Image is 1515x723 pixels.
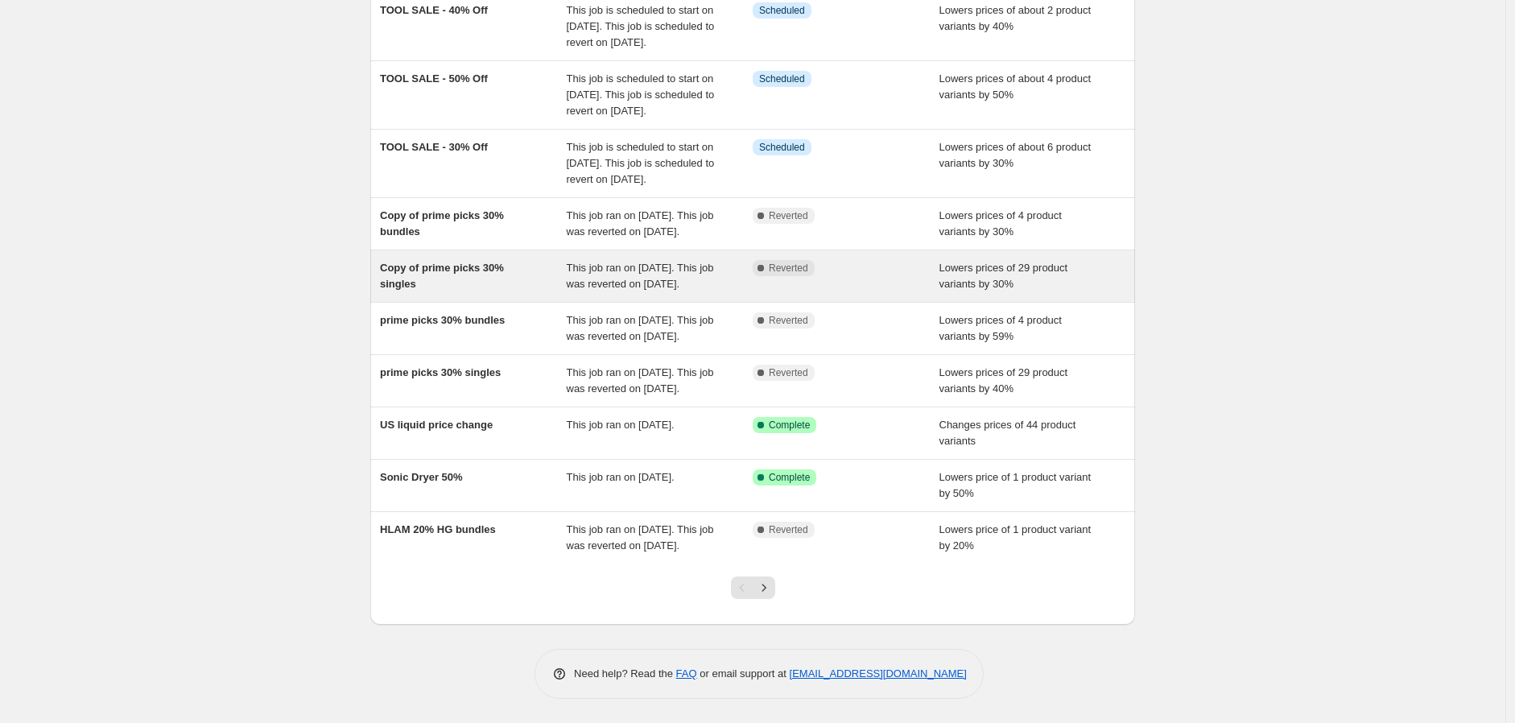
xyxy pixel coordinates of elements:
span: or email support at [697,667,790,680]
span: This job ran on [DATE]. This job was reverted on [DATE]. [567,314,714,342]
span: Changes prices of 44 product variants [939,419,1076,447]
span: This job is scheduled to start on [DATE]. This job is scheduled to revert on [DATE]. [567,141,715,185]
span: Reverted [769,262,808,275]
span: prime picks 30% bundles [380,314,505,326]
span: Lowers price of 1 product variant by 50% [939,471,1092,499]
span: Lowers prices of 4 product variants by 59% [939,314,1062,342]
span: US liquid price change [380,419,493,431]
span: This job ran on [DATE]. This job was reverted on [DATE]. [567,262,714,290]
span: TOOL SALE - 30% Off [380,141,488,153]
span: Scheduled [759,4,805,17]
span: Reverted [769,523,808,536]
span: This job ran on [DATE]. This job was reverted on [DATE]. [567,209,714,238]
span: This job ran on [DATE]. [567,471,675,483]
nav: Pagination [731,576,775,599]
span: Need help? Read the [574,667,676,680]
span: Complete [769,471,810,484]
span: Scheduled [759,141,805,154]
span: prime picks 30% singles [380,366,501,378]
span: This job ran on [DATE]. This job was reverted on [DATE]. [567,523,714,552]
span: This job is scheduled to start on [DATE]. This job is scheduled to revert on [DATE]. [567,4,715,48]
span: Reverted [769,366,808,379]
span: Sonic Dryer 50% [380,471,463,483]
span: Scheduled [759,72,805,85]
span: This job ran on [DATE]. This job was reverted on [DATE]. [567,366,714,395]
span: Lowers prices of 4 product variants by 30% [939,209,1062,238]
span: Lowers prices of about 6 product variants by 30% [939,141,1092,169]
span: Reverted [769,314,808,327]
span: This job is scheduled to start on [DATE]. This job is scheduled to revert on [DATE]. [567,72,715,117]
span: Lowers prices of 29 product variants by 40% [939,366,1068,395]
span: TOOL SALE - 50% Off [380,72,488,85]
span: Lowers prices of about 4 product variants by 50% [939,72,1092,101]
a: [EMAIL_ADDRESS][DOMAIN_NAME] [790,667,967,680]
a: FAQ [676,667,697,680]
span: Lowers prices of 29 product variants by 30% [939,262,1068,290]
span: TOOL SALE - 40% Off [380,4,488,16]
span: Lowers price of 1 product variant by 20% [939,523,1092,552]
span: HLAM 20% HG bundles [380,523,496,535]
span: Copy of prime picks 30% singles [380,262,504,290]
span: This job ran on [DATE]. [567,419,675,431]
span: Copy of prime picks 30% bundles [380,209,504,238]
span: Complete [769,419,810,432]
span: Reverted [769,209,808,222]
button: Next [753,576,775,599]
span: Lowers prices of about 2 product variants by 40% [939,4,1092,32]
